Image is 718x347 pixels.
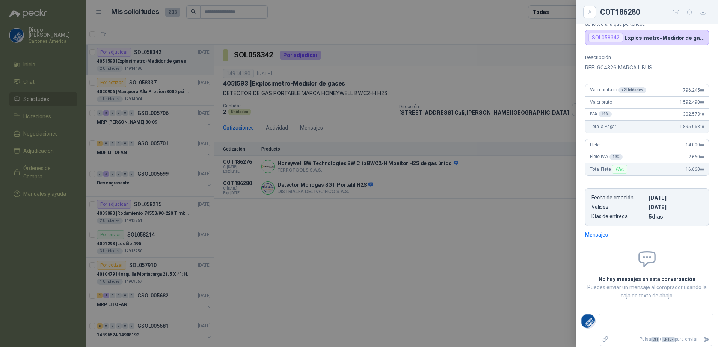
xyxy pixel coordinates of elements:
span: ,00 [700,143,704,147]
span: 2.660 [688,154,704,160]
span: ,00 [700,100,704,104]
p: Pulsa + para enviar [612,333,701,346]
span: Valor unitario [590,87,646,93]
span: 302.573 [683,112,704,117]
div: 19 % [599,111,612,117]
p: Puedes enviar un mensaje al comprador usando la caja de texto de abajo. [585,283,709,300]
span: ,00 [700,88,704,92]
span: ,00 [700,155,704,159]
p: Explosimetro-Medidor de gases [624,35,706,41]
div: x 2 Unidades [618,87,646,93]
span: ENTER [662,337,675,342]
p: [DATE] [649,204,703,210]
p: [DATE] [649,195,703,201]
img: Company Logo [581,314,595,328]
div: Flex [612,165,627,174]
span: Flete [590,142,600,148]
span: 14.000 [686,142,704,148]
label: Adjuntar archivos [599,333,612,346]
p: Descripción [585,54,709,60]
div: COT186280 [600,6,709,18]
div: Mensajes [585,231,608,239]
p: 5 dias [649,213,703,220]
span: Total Flete [590,165,629,174]
span: IVA [590,111,612,117]
div: SOL058342 [588,33,623,42]
span: 16.660 [686,167,704,172]
span: ,10 [700,112,704,116]
button: Enviar [701,333,713,346]
p: REF: 904326 MARCA LIBUS [585,63,709,72]
h2: No hay mensajes en esta conversación [585,275,709,283]
span: 1.895.063 [680,124,704,129]
span: Total a Pagar [590,124,616,129]
span: Flete IVA [590,154,623,160]
span: 1.592.490 [680,100,704,105]
div: 19 % [609,154,623,160]
button: Close [585,8,594,17]
span: ,00 [700,167,704,172]
span: Valor bruto [590,100,612,105]
span: 796.245 [683,88,704,93]
p: Fecha de creación [591,195,646,201]
span: ,10 [700,125,704,129]
p: Validez [591,204,646,210]
p: Días de entrega [591,213,646,220]
span: Ctrl [651,337,659,342]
